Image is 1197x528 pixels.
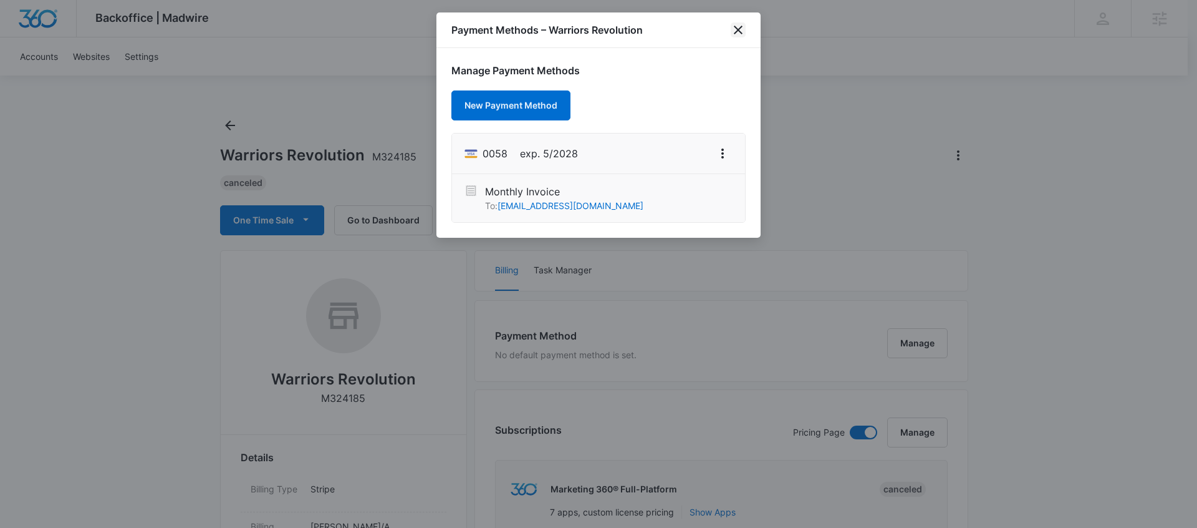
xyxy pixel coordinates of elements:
a: [EMAIL_ADDRESS][DOMAIN_NAME] [498,200,643,211]
p: Monthly Invoice [485,184,643,199]
button: View More [713,144,733,164]
h1: Manage Payment Methods [451,63,746,78]
button: close [731,22,746,37]
button: New Payment Method [451,90,570,120]
p: To: [485,199,643,212]
h1: Payment Methods – Warriors Revolution [451,22,643,37]
span: Visa ending with [483,146,507,161]
span: exp. 5/2028 [520,146,578,161]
